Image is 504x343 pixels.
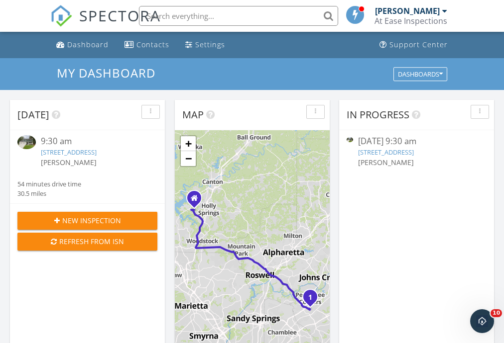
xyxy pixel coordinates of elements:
a: Contacts [121,36,173,54]
button: Dashboards [393,67,447,81]
span: Map [182,108,204,121]
a: Zoom in [181,136,196,151]
div: Refresh from ISN [25,236,149,247]
a: Settings [181,36,229,54]
a: [DATE] 9:30 am [STREET_ADDRESS] [PERSON_NAME] [347,135,487,179]
div: 9:30 am [41,135,146,148]
div: Dashboard [67,40,109,49]
div: Support Center [389,40,448,49]
span: SPECTORA [79,5,161,26]
a: [STREET_ADDRESS] [41,148,97,157]
iframe: Intercom live chat [470,309,494,333]
div: Contacts [136,40,169,49]
img: 9575628%2Freports%2Fd092f067-a52a-4c0b-b0cb-6012237682c4%2Fcover_photos%2FYz5fHQcgSOqHPfqt0lHQ%2F... [347,137,353,142]
i: 1 [308,294,312,301]
div: Dashboards [398,71,443,78]
a: Dashboard [52,36,113,54]
div: [PERSON_NAME] [375,6,440,16]
a: [STREET_ADDRESS] [358,148,414,157]
a: SPECTORA [50,13,161,34]
a: Zoom out [181,151,196,166]
span: [PERSON_NAME] [41,158,97,167]
span: My Dashboard [57,65,155,81]
img: The Best Home Inspection Software - Spectora [50,5,72,27]
span: [DATE] [17,108,49,121]
span: [PERSON_NAME] [358,158,414,167]
div: 54 minutes drive time [17,179,81,189]
a: 9:30 am [STREET_ADDRESS] [PERSON_NAME] 54 minutes drive time 30.5 miles [17,135,157,198]
input: Search everything... [139,6,338,26]
button: New Inspection [17,212,157,230]
div: At Ease Inspections [375,16,447,26]
div: 208 Eagle Valley Ct., Canton GA 30114 [194,198,200,204]
div: Settings [195,40,225,49]
div: 30.5 miles [17,189,81,198]
img: 9575628%2Freports%2Fd092f067-a52a-4c0b-b0cb-6012237682c4%2Fcover_photos%2FYz5fHQcgSOqHPfqt0lHQ%2F... [17,135,36,149]
a: Support Center [376,36,452,54]
div: 3001 Queens Ct, Norcross, GA 30071 [310,297,316,303]
span: 10 [491,309,502,317]
span: New Inspection [62,215,121,226]
div: [DATE] 9:30 am [358,135,475,148]
button: Refresh from ISN [17,233,157,251]
span: In Progress [347,108,409,121]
